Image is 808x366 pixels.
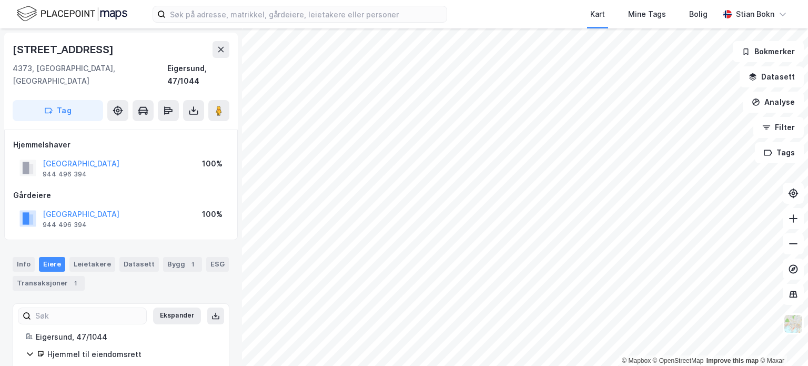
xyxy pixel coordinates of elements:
[13,100,103,121] button: Tag
[187,259,198,270] div: 1
[783,314,803,334] img: Z
[628,8,666,21] div: Mine Tags
[13,276,85,291] div: Transaksjoner
[755,315,808,366] iframe: Chat Widget
[43,221,87,229] div: 944 496 394
[167,62,229,87] div: Eigersund, 47/1044
[753,117,804,138] button: Filter
[755,142,804,163] button: Tags
[202,157,223,170] div: 100%
[119,257,159,272] div: Datasett
[13,62,167,87] div: 4373, [GEOGRAPHIC_DATA], [GEOGRAPHIC_DATA]
[202,208,223,221] div: 100%
[17,5,127,23] img: logo.f888ab2527a4732fd821a326f86c7f29.svg
[43,170,87,179] div: 944 496 394
[13,189,229,202] div: Gårdeiere
[689,8,708,21] div: Bolig
[166,6,447,22] input: Søk på adresse, matrikkel, gårdeiere, leietakere eller personer
[39,257,65,272] div: Eiere
[13,139,229,151] div: Hjemmelshaver
[622,357,651,364] a: Mapbox
[706,357,759,364] a: Improve this map
[13,41,116,58] div: [STREET_ADDRESS]
[69,257,115,272] div: Leietakere
[70,278,80,289] div: 1
[736,8,774,21] div: Stian Bokn
[153,308,201,324] button: Ekspander
[47,348,216,361] div: Hjemmel til eiendomsrett
[743,92,804,113] button: Analyse
[31,308,146,324] input: Søk
[163,257,202,272] div: Bygg
[755,315,808,366] div: Kontrollprogram for chat
[733,41,804,62] button: Bokmerker
[206,257,229,272] div: ESG
[653,357,704,364] a: OpenStreetMap
[36,331,216,343] div: Eigersund, 47/1044
[13,257,35,272] div: Info
[740,66,804,87] button: Datasett
[590,8,605,21] div: Kart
